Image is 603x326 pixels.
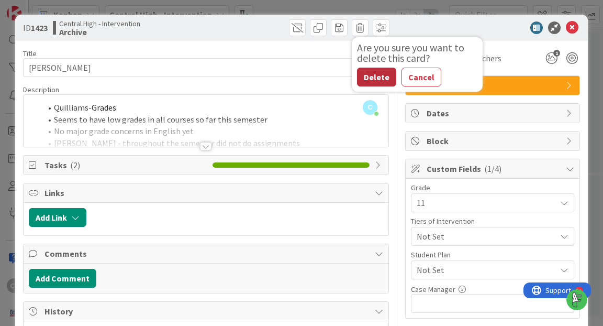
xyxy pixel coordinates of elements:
span: Support [22,2,48,14]
div: Grade [411,184,574,191]
div: 9+ [53,4,58,13]
label: Title [23,49,37,58]
span: 11 [417,195,551,210]
span: Block [427,135,561,147]
span: Custom Fields [427,162,561,175]
div: Student Plan [411,251,574,258]
span: Dates [427,107,561,119]
div: Tiers of Intervention [411,218,574,225]
button: Add Comment [29,269,96,288]
span: History [44,305,370,318]
b: 1423 [31,23,48,33]
span: 1 [553,50,560,57]
span: Links [44,187,370,199]
span: Central High - Intervention [59,19,140,28]
span: Not Set [417,229,551,244]
li: Seems to have low grades in all courses so far this semester [41,114,383,126]
span: Tasks [44,159,207,171]
span: Description [23,85,59,94]
span: Grades [92,102,116,113]
span: ( 2 ) [70,160,80,170]
button: Delete [357,68,396,86]
span: ID [23,21,48,34]
label: Case Manager [411,285,455,294]
button: Add Link [29,208,86,227]
div: Are you sure you want to delete this card? [357,42,477,63]
span: HLS [427,79,561,92]
span: Not Set [417,264,556,276]
span: C [363,100,377,115]
span: ( 1/4 ) [484,164,501,174]
button: Cancel [401,68,441,86]
b: Archive [59,28,140,36]
input: type card name here... [23,58,389,77]
span: Comments [44,247,370,260]
li: Quilliams- [41,102,383,114]
span: Watchers [467,52,501,64]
